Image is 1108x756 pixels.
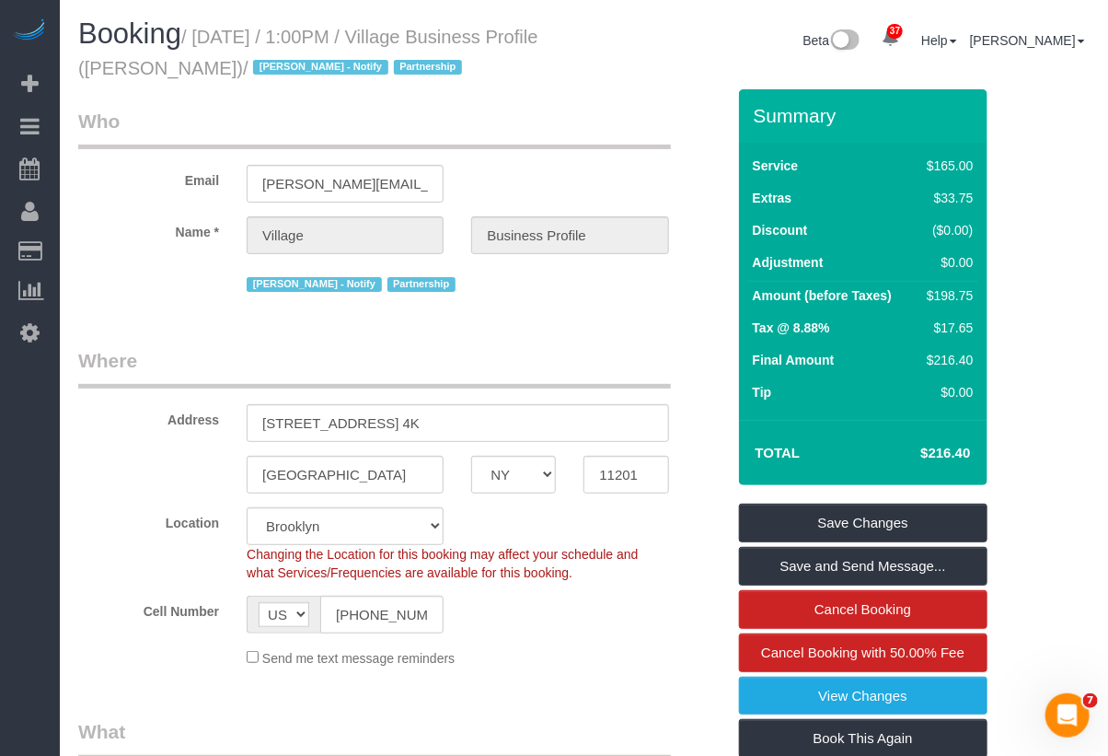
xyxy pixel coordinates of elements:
[753,253,824,272] label: Adjustment
[753,286,892,305] label: Amount (before Taxes)
[78,17,181,50] span: Booking
[739,504,987,542] a: Save Changes
[753,351,835,369] label: Final Amount
[78,347,671,389] legend: Where
[753,157,799,175] label: Service
[919,157,973,175] div: $165.00
[919,383,973,401] div: $0.00
[387,277,456,292] span: Partnership
[64,596,233,621] label: Cell Number
[761,645,964,660] span: Cancel Booking with 50.00% Fee
[64,404,233,429] label: Address
[1045,693,1090,738] iframe: Intercom live chat
[11,18,48,44] img: Automaid Logo
[919,253,973,272] div: $0.00
[247,277,381,292] span: [PERSON_NAME] - Notify
[739,547,987,586] a: Save and Send Message...
[253,60,387,75] span: [PERSON_NAME] - Notify
[919,319,973,337] div: $17.65
[739,677,987,715] a: View Changes
[471,216,668,254] input: Last Name
[970,33,1085,48] a: [PERSON_NAME]
[887,24,903,39] span: 37
[64,507,233,532] label: Location
[262,651,455,666] span: Send me text message reminders
[803,33,860,48] a: Beta
[754,105,978,126] h3: Summary
[919,286,973,305] div: $198.75
[64,216,233,241] label: Name *
[865,446,970,461] h4: $216.40
[78,108,671,149] legend: Who
[921,33,957,48] a: Help
[739,634,987,672] a: Cancel Booking with 50.00% Fee
[872,18,908,59] a: 37
[247,216,444,254] input: First Name
[1083,693,1098,708] span: 7
[756,445,801,460] strong: Total
[753,383,772,401] label: Tip
[78,27,538,78] small: / [DATE] / 1:00PM / Village Business Profile ([PERSON_NAME])
[320,596,444,634] input: Cell Number
[243,58,467,78] span: /
[829,29,860,53] img: New interface
[583,456,668,494] input: Zip Code
[739,590,987,629] a: Cancel Booking
[247,456,444,494] input: City
[753,221,808,239] label: Discount
[753,319,830,337] label: Tax @ 8.88%
[753,189,792,207] label: Extras
[394,60,462,75] span: Partnership
[247,547,638,580] span: Changing the Location for this booking may affect your schedule and what Services/Frequencies are...
[919,189,973,207] div: $33.75
[919,221,973,239] div: ($0.00)
[64,165,233,190] label: Email
[247,165,444,203] input: Email
[919,351,973,369] div: $216.40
